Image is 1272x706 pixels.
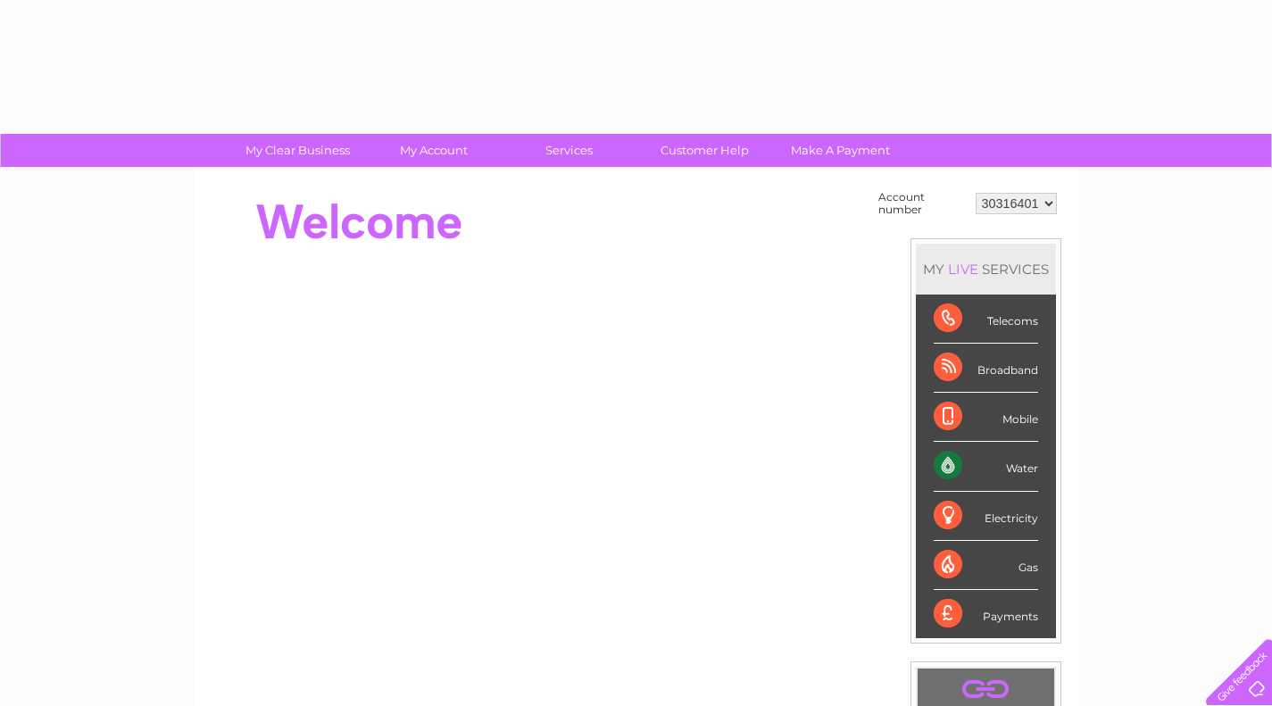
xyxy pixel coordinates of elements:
[944,261,982,278] div: LIVE
[934,541,1038,590] div: Gas
[495,134,643,167] a: Services
[224,134,371,167] a: My Clear Business
[934,393,1038,442] div: Mobile
[934,344,1038,393] div: Broadband
[934,590,1038,638] div: Payments
[631,134,778,167] a: Customer Help
[874,187,971,220] td: Account number
[934,295,1038,344] div: Telecoms
[767,134,914,167] a: Make A Payment
[934,492,1038,541] div: Electricity
[934,442,1038,491] div: Water
[916,244,1056,295] div: MY SERVICES
[360,134,507,167] a: My Account
[922,673,1050,704] a: .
